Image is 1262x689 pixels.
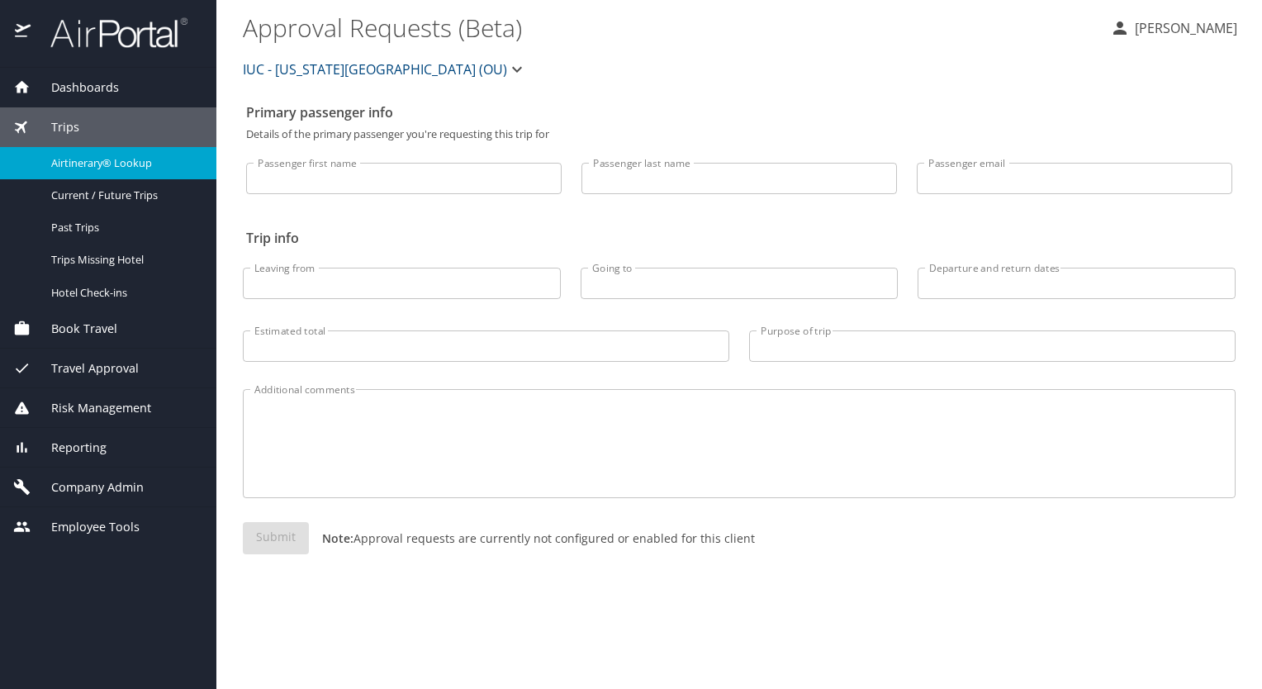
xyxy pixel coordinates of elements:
img: airportal-logo.png [32,17,187,49]
h2: Trip info [246,225,1232,251]
span: Trips Missing Hotel [51,252,197,268]
span: Reporting [31,439,107,457]
span: Travel Approval [31,359,139,378]
span: Past Trips [51,220,197,235]
span: Hotel Check-ins [51,285,197,301]
span: Current / Future Trips [51,188,197,203]
span: Company Admin [31,478,144,497]
h1: Approval Requests (Beta) [243,2,1097,53]
span: Employee Tools [31,518,140,536]
h2: Primary passenger info [246,99,1232,126]
p: Details of the primary passenger you're requesting this trip for [246,129,1232,140]
p: [PERSON_NAME] [1130,18,1237,38]
span: Trips [31,118,79,136]
span: Dashboards [31,78,119,97]
span: Risk Management [31,399,151,417]
p: Approval requests are currently not configured or enabled for this client [309,530,755,547]
span: IUC - [US_STATE][GEOGRAPHIC_DATA] (OU) [243,58,507,81]
strong: Note: [322,530,353,546]
button: [PERSON_NAME] [1103,13,1244,43]
span: Airtinerary® Lookup [51,155,197,171]
button: IUC - [US_STATE][GEOGRAPHIC_DATA] (OU) [236,53,534,86]
img: icon-airportal.png [15,17,32,49]
span: Book Travel [31,320,117,338]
